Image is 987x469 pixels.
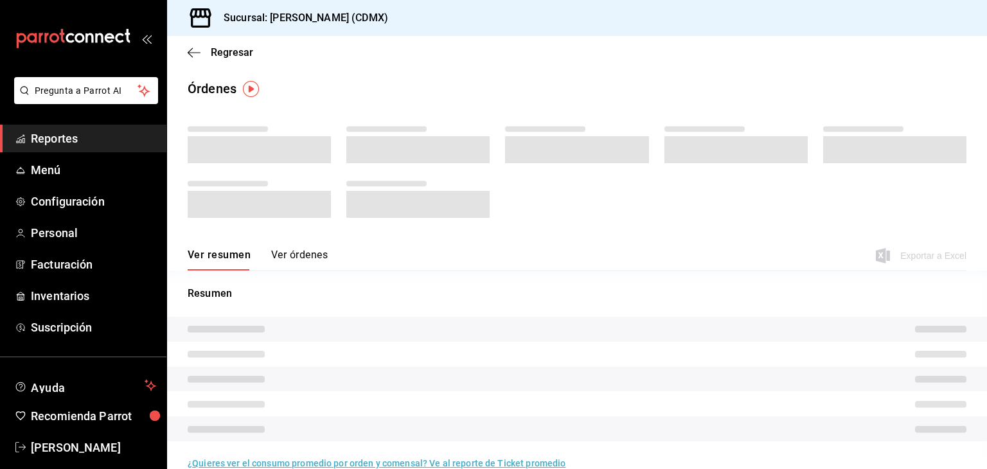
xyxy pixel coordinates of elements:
span: Regresar [211,46,253,58]
img: Tooltip marker [243,81,259,97]
div: navigation tabs [188,249,328,270]
button: Ver resumen [188,249,251,270]
span: [PERSON_NAME] [31,439,156,456]
span: Pregunta a Parrot AI [35,84,138,98]
p: Resumen [188,286,966,301]
span: Personal [31,224,156,242]
button: Ver órdenes [271,249,328,270]
span: Inventarios [31,287,156,305]
span: Configuración [31,193,156,210]
h3: Sucursal: [PERSON_NAME] (CDMX) [213,10,388,26]
span: Recomienda Parrot [31,407,156,425]
button: open_drawer_menu [141,33,152,44]
div: Órdenes [188,79,236,98]
button: Regresar [188,46,253,58]
span: Suscripción [31,319,156,336]
span: Menú [31,161,156,179]
span: Facturación [31,256,156,273]
button: Pregunta a Parrot AI [14,77,158,104]
span: Ayuda [31,378,139,393]
a: Pregunta a Parrot AI [9,93,158,107]
a: ¿Quieres ver el consumo promedio por orden y comensal? Ve al reporte de Ticket promedio [188,458,565,468]
span: Reportes [31,130,156,147]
